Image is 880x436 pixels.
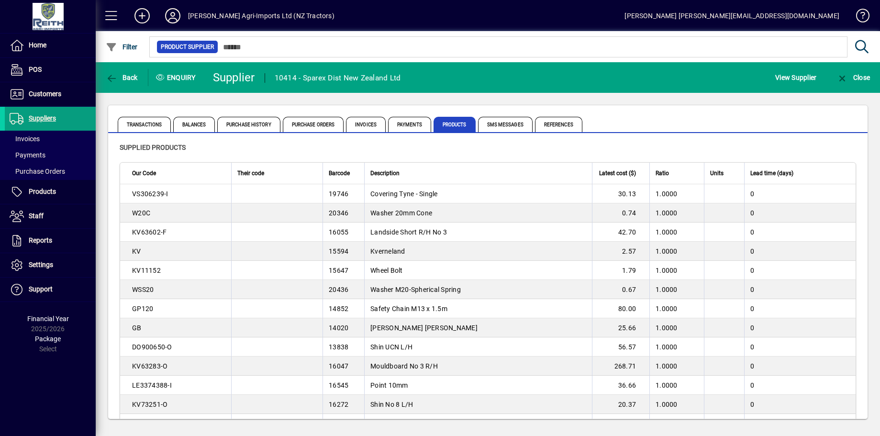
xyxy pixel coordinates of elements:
[744,318,856,337] td: 0
[10,151,45,159] span: Payments
[649,337,703,357] td: 1.0000
[29,114,56,122] span: Suppliers
[370,228,447,236] span: Landside Short R/H No 3
[649,280,703,299] td: 1.0000
[649,223,703,242] td: 1.0000
[132,343,172,351] span: DO900650-O
[329,190,348,198] span: 19746
[744,414,856,433] td: 0
[744,280,856,299] td: 0
[132,168,225,179] div: Our Code
[649,203,703,223] td: 1.0000
[649,184,703,203] td: 1.0000
[649,318,703,337] td: 1.0000
[388,117,431,132] span: Payments
[5,229,96,253] a: Reports
[836,74,870,81] span: Close
[132,362,167,370] span: KV63283-O
[103,38,140,56] button: Filter
[478,117,533,132] span: SMS Messages
[744,203,856,223] td: 0
[29,236,52,244] span: Reports
[649,299,703,318] td: 1.0000
[592,414,649,433] td: 20.37
[592,184,649,203] td: 30.13
[592,223,649,242] td: 42.70
[161,42,214,52] span: Product Supplier
[744,261,856,280] td: 0
[329,324,348,332] span: 14020
[132,381,172,389] span: LE3374388-I
[329,267,348,274] span: 15647
[5,131,96,147] a: Invoices
[132,247,141,255] span: KV
[329,343,348,351] span: 13838
[329,228,348,236] span: 16055
[370,209,432,217] span: Washer 20mm Cone
[120,144,186,151] span: Supplied products
[132,168,156,179] span: Our Code
[132,401,167,408] span: KV73251-O
[5,253,96,277] a: Settings
[649,376,703,395] td: 1.0000
[624,8,839,23] div: [PERSON_NAME] [PERSON_NAME][EMAIL_ADDRESS][DOMAIN_NAME]
[744,395,856,414] td: 0
[773,69,819,86] button: View Supplier
[103,69,140,86] button: Back
[649,357,703,376] td: 1.0000
[5,278,96,302] a: Support
[5,180,96,204] a: Products
[592,299,649,318] td: 80.00
[106,74,138,81] span: Back
[10,168,65,175] span: Purchase Orders
[370,401,413,408] span: Shin No 8 L/H
[29,212,44,220] span: Staff
[744,357,856,376] td: 0
[132,324,142,332] span: GB
[29,261,53,268] span: Settings
[370,324,478,332] span: [PERSON_NAME] [PERSON_NAME]
[132,190,168,198] span: VS306239-I
[329,247,348,255] span: 15594
[346,117,386,132] span: Invoices
[598,168,645,179] div: Latest cost ($)
[329,209,348,217] span: 20346
[173,117,215,132] span: Balances
[370,305,447,313] span: Safety Chain M13 x 1.5m
[592,357,649,376] td: 268.71
[750,168,793,179] span: Lead time (days)
[35,335,61,343] span: Package
[132,305,153,313] span: GP120
[744,184,856,203] td: 0
[5,34,96,57] a: Home
[29,66,42,73] span: POS
[132,209,150,217] span: W20C
[592,203,649,223] td: 0.74
[592,261,649,280] td: 1.79
[370,247,405,255] span: Kverneland
[157,7,188,24] button: Profile
[649,395,703,414] td: 1.0000
[5,58,96,82] a: POS
[592,376,649,395] td: 36.66
[649,261,703,280] td: 1.0000
[744,299,856,318] td: 0
[5,204,96,228] a: Staff
[750,168,844,179] div: Lead time (days)
[5,163,96,179] a: Purchase Orders
[188,8,334,23] div: [PERSON_NAME] Agri-Imports Ltd (NZ Tractors)
[29,41,46,49] span: Home
[132,228,167,236] span: KV63602-F
[599,168,636,179] span: Latest cost ($)
[710,168,724,179] span: Units
[370,381,408,389] span: Point 10mm
[217,117,280,132] span: Purchase History
[5,82,96,106] a: Customers
[148,70,206,85] div: Enquiry
[592,242,649,261] td: 2.57
[5,147,96,163] a: Payments
[370,343,412,351] span: Shin UCN L/H
[834,69,872,86] button: Close
[29,90,61,98] span: Customers
[329,168,350,179] span: Barcode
